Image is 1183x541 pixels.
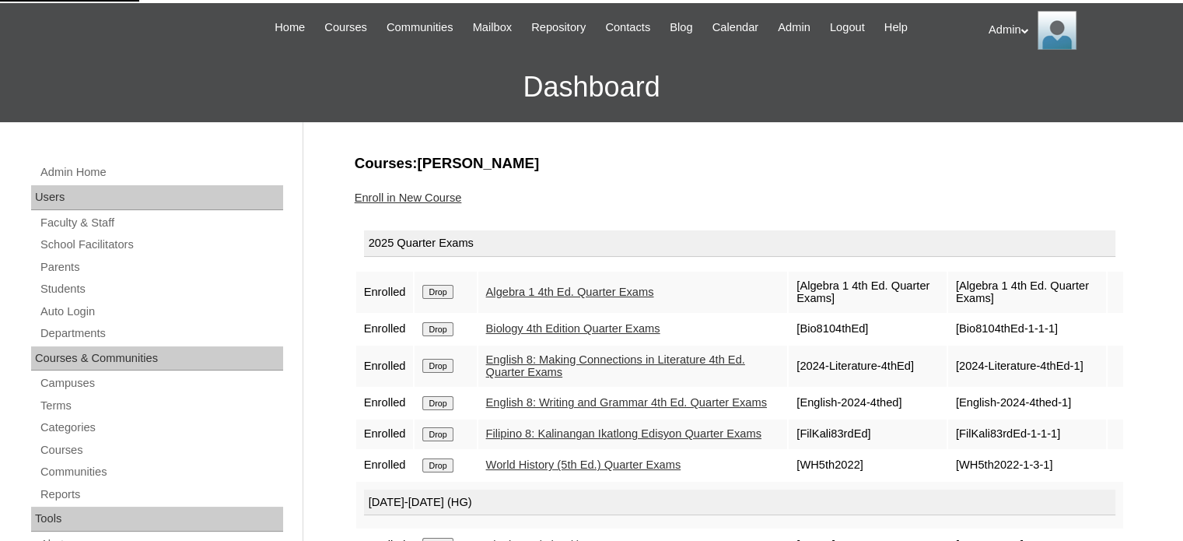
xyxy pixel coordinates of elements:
span: Mailbox [473,19,513,37]
td: [English-2024-4thed] [789,388,947,418]
td: [FilKali83rdEd] [789,420,947,449]
div: Admin [989,11,1167,50]
input: Drop [422,427,453,441]
a: Students [39,279,283,299]
a: Courses [39,441,283,460]
a: Biology 4th Edition Quarter Exams [486,322,660,335]
a: World History (5th Ed.) Quarter Exams [486,458,681,471]
a: Help [877,19,915,37]
td: Enrolled [356,420,414,449]
span: Blog [670,19,692,37]
input: Drop [422,285,453,299]
a: Communities [379,19,461,37]
td: [WH5th2022] [789,451,947,480]
td: [WH5th2022-1-3-1] [948,451,1106,480]
a: Faculty & Staff [39,213,283,233]
span: Logout [830,19,865,37]
input: Drop [422,458,453,472]
a: Terms [39,396,283,416]
a: Courses [317,19,375,37]
a: Campuses [39,374,283,393]
a: Enroll in New Course [355,191,462,204]
a: Categories [39,418,283,437]
td: [Algebra 1 4th Ed. Quarter Exams] [789,272,947,313]
a: Reports [39,485,283,504]
td: Enrolled [356,314,414,344]
a: English 8: Making Connections in Literature 4th Ed. Quarter Exams [486,353,745,379]
a: Calendar [705,19,766,37]
a: Admin [770,19,818,37]
div: 2025 Quarter Exams [364,230,1115,257]
a: Departments [39,324,283,343]
a: Parents [39,258,283,277]
a: Admin Home [39,163,283,182]
a: Logout [822,19,873,37]
td: [FilKali83rdEd-1-1-1] [948,420,1106,449]
a: Contacts [597,19,658,37]
span: Repository [531,19,586,37]
span: Admin [778,19,810,37]
div: Courses & Communities [31,346,283,371]
h3: Dashboard [8,52,1175,122]
td: Enrolled [356,451,414,480]
input: Drop [422,359,453,373]
a: Home [267,19,313,37]
td: Enrolled [356,272,414,313]
span: Courses [324,19,367,37]
a: Communities [39,462,283,482]
td: [Algebra 1 4th Ed. Quarter Exams] [948,272,1106,313]
td: [Bio8104thEd-1-1-1] [948,314,1106,344]
span: Home [275,19,305,37]
div: [DATE]-[DATE] (HG) [364,490,1115,516]
h3: Courses:[PERSON_NAME] [355,153,1125,174]
input: Drop [422,396,453,410]
img: Admin Homeschool Global [1038,11,1076,50]
td: [English-2024-4thed-1] [948,388,1106,418]
a: English 8: Writing and Grammar 4th Ed. Quarter Exams [486,396,767,409]
td: [Bio8104thEd] [789,314,947,344]
td: Enrolled [356,346,414,387]
span: Help [884,19,908,37]
a: Algebra 1 4th Ed. Quarter Exams [486,286,654,298]
a: Blog [662,19,700,37]
a: Auto Login [39,302,283,321]
input: Drop [422,322,453,336]
a: Filipino 8: Kalinangan Ikatlong Edisyon Quarter Exams [486,427,761,440]
td: Enrolled [356,388,414,418]
a: Repository [523,19,593,37]
a: School Facilitators [39,235,283,255]
div: Users [31,185,283,210]
span: Calendar [712,19,758,37]
div: Tools [31,507,283,532]
a: Mailbox [465,19,520,37]
td: [2024-Literature-4thEd-1] [948,346,1106,387]
span: Contacts [605,19,650,37]
td: [2024-Literature-4thEd] [789,346,947,387]
span: Communities [387,19,453,37]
